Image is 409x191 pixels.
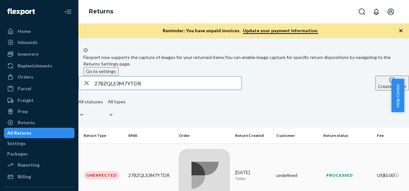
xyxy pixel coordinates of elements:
a: Settings [4,138,74,149]
span: You can enable image capture for specific return dispositions by navigating to the Returns Settin... [83,54,391,66]
p: Today [235,176,271,181]
a: Inventory [4,49,74,59]
a: Packages [4,149,74,159]
div: Prep [18,108,28,115]
ol: breadcrumbs [84,2,119,21]
button: Open account menu [384,5,397,18]
span: Support [13,5,37,10]
th: RMA [126,128,176,143]
a: All Returns [4,128,74,138]
th: Order [176,128,233,143]
div: Home [18,28,31,35]
div: Parcel [18,85,31,92]
div: Orders [18,74,33,80]
button: Close Navigation [61,5,74,18]
a: Reporting [4,160,74,170]
img: Flexport logo [7,8,35,15]
div: Reporting [18,162,40,168]
div: All Returns [7,130,31,136]
div: Inventory [18,51,39,57]
input: Search returns by rma, id, tracking number [94,77,241,90]
button: Open notifications [370,5,383,18]
div: Freight [18,97,34,104]
div: Processed [323,171,356,179]
p: Reminder: You have unpaid invoices. [163,27,318,34]
button: Open Search Box [355,5,368,18]
a: Inbounds [4,37,74,48]
div: Replenishments [18,63,52,69]
div: undefined [276,172,319,179]
a: Returns [89,8,113,15]
div: [DATE] [235,169,271,181]
th: Return Type [78,128,126,143]
th: Return Created [233,128,273,143]
div: Returns [18,119,35,126]
div: 278ZQLS3M7YTDR [128,172,173,179]
div: All types [108,98,126,105]
a: Freight [4,95,74,106]
th: Fee [374,128,409,143]
div: All statuses [78,98,103,105]
a: Returns [4,117,74,128]
div: Unexpected [84,171,120,179]
button: Help Center [391,79,404,112]
button: Go to settings [83,67,119,76]
div: Billing [18,173,31,180]
div: Settings [7,140,26,147]
a: Prep [4,106,74,117]
a: Update your payment information. [243,28,318,34]
a: Billing [4,171,74,182]
div: Packages [7,151,28,157]
th: Customer [274,128,321,143]
a: Orders [4,72,74,82]
a: Home [4,26,74,37]
button: Create return [375,76,409,91]
a: Parcel [4,83,74,94]
span: Flexport now supports the capture of images for your returned items. [83,54,225,60]
a: Replenishments [4,61,74,71]
th: Return status [321,128,374,143]
div: Inbounds [18,39,38,46]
